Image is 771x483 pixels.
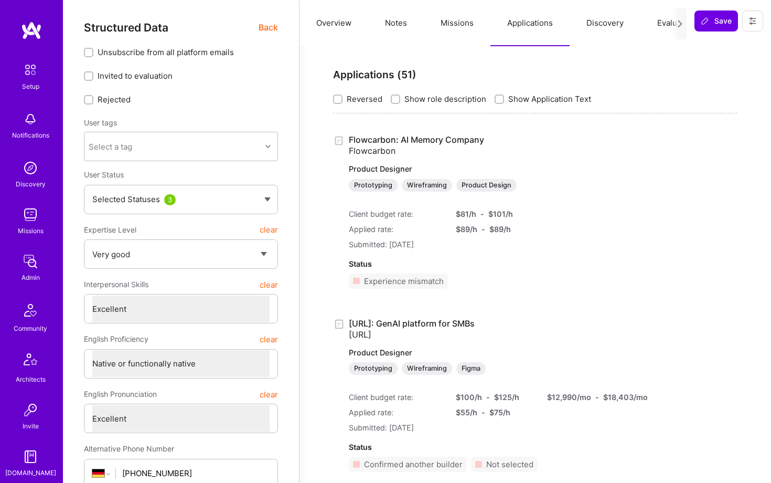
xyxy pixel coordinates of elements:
span: English Proficiency [84,330,148,349]
img: Architects [18,349,43,374]
span: Show role description [404,93,486,104]
span: Rejected [98,94,131,105]
div: Status [349,442,626,453]
div: Confirmed another builder [364,459,463,470]
div: - [486,392,490,403]
div: $ 18,403 /mo [603,392,648,403]
div: Prototyping [349,179,398,192]
span: Unsubscribe from all platform emails [98,47,234,58]
div: Figma [456,362,486,375]
span: Flowcarbon [349,145,395,156]
div: Discovery [16,178,46,190]
div: Experience mismatch [364,276,444,287]
div: Applied rate: [349,224,443,235]
button: clear [260,220,278,239]
span: Alternative Phone Number [84,444,174,453]
div: Missions [18,225,44,236]
div: $ 89 /h [489,224,511,235]
div: Not selected [486,459,533,470]
p: Product Designer [349,348,626,358]
div: Submitted: [DATE] [349,422,626,433]
img: setup [19,59,41,81]
img: caret [264,197,271,202]
div: Notifications [12,130,49,141]
span: Expertise Level [84,220,136,239]
i: icon Application [333,135,345,147]
div: $ 75 /h [489,407,510,418]
div: $ 101 /h [488,208,513,219]
div: Community [14,323,47,334]
button: clear [260,330,278,349]
div: Architects [16,374,46,385]
div: 3 [164,194,176,205]
i: icon Chevron [265,144,271,149]
span: Structured Data [84,21,168,34]
i: icon Application [333,318,345,330]
img: guide book [20,446,41,467]
span: Save [701,16,732,26]
div: Submitted: [DATE] [349,239,626,250]
div: $ 125 /h [494,392,519,403]
p: Product Designer [349,164,626,174]
div: Product Design [456,179,517,192]
div: - [480,208,484,219]
div: $ 55 /h [456,407,477,418]
i: icon Next [676,20,684,28]
div: Invite [23,421,39,432]
img: teamwork [20,204,41,225]
span: Selected Statuses [92,194,160,204]
div: $ 89 /h [456,224,477,235]
div: $ 81 /h [456,208,476,219]
span: Interpersonal Skills [84,275,148,294]
strong: Applications ( 51 ) [333,68,416,81]
img: admin teamwork [20,251,41,272]
div: Created [333,134,349,146]
span: Back [259,21,278,34]
span: Reversed [347,93,382,104]
div: Admin [22,272,40,283]
img: logo [21,21,42,40]
div: Client budget rate: [349,208,443,219]
button: clear [260,275,278,294]
span: User Status [84,170,124,179]
div: Status [349,258,626,269]
div: - [481,224,485,235]
label: User tags [84,118,117,128]
span: Show Application Text [508,93,591,104]
div: Prototyping [349,362,398,375]
div: Wireframing [402,179,452,192]
img: Community [18,298,43,323]
a: Flowcarbon: AI Memory CompanyFlowcarbonProduct DesignerPrototypingWireframingProduct Design [349,134,626,192]
img: bell [20,109,41,130]
div: $ 12,990 /mo [547,392,591,403]
a: [URL]: GenAI platform for SMBs[URL]Product DesignerPrototypingWireframingFigma [349,318,626,375]
div: - [481,407,485,418]
button: Save [694,10,738,31]
span: [URL] [349,329,371,340]
div: $ 100 /h [456,392,482,403]
div: Setup [22,81,39,92]
div: Applied rate: [349,407,443,418]
span: Invited to evaluation [98,70,173,81]
div: Wireframing [402,362,452,375]
div: - [595,392,599,403]
div: [DOMAIN_NAME] [5,467,56,478]
button: clear [260,385,278,404]
div: Created [333,318,349,330]
div: Client budget rate: [349,392,443,403]
span: English Pronunciation [84,385,157,404]
img: discovery [20,157,41,178]
div: Select a tag [89,141,132,152]
img: Invite [20,400,41,421]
